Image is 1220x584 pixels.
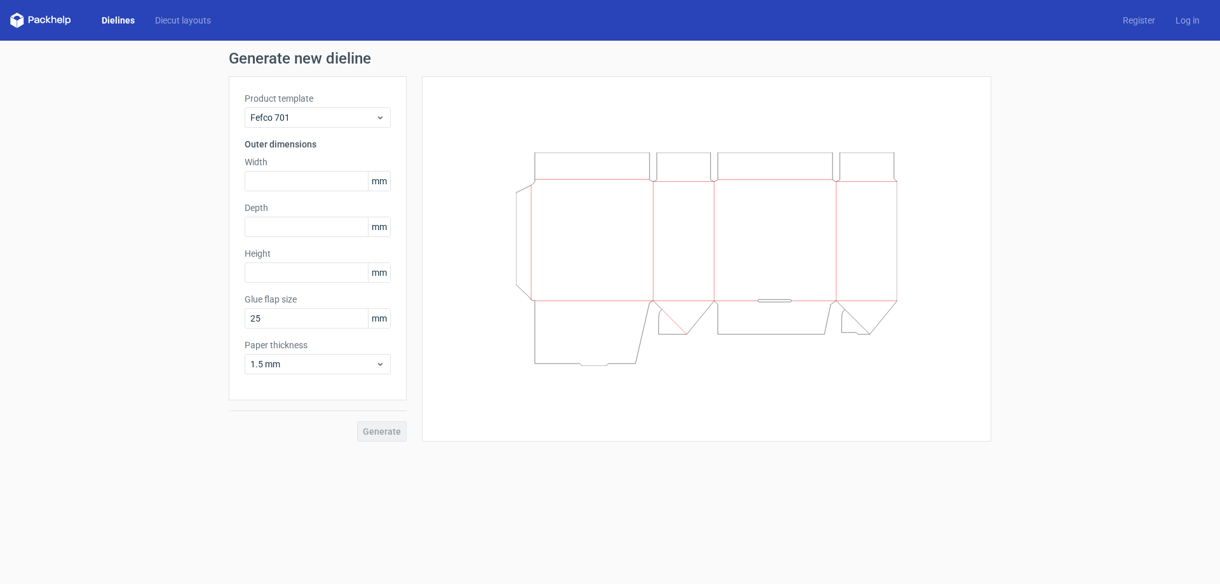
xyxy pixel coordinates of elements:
[245,201,391,214] label: Depth
[1165,14,1210,27] a: Log in
[145,14,221,27] a: Diecut layouts
[245,138,391,151] h3: Outer dimensions
[245,293,391,306] label: Glue flap size
[229,51,991,66] h1: Generate new dieline
[91,14,145,27] a: Dielines
[245,247,391,260] label: Height
[368,309,390,328] span: mm
[250,111,376,124] span: Fefco 701
[245,339,391,351] label: Paper thickness
[368,263,390,282] span: mm
[1113,14,1165,27] a: Register
[368,217,390,236] span: mm
[250,358,376,370] span: 1.5 mm
[245,156,391,168] label: Width
[368,172,390,191] span: mm
[245,92,391,105] label: Product template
